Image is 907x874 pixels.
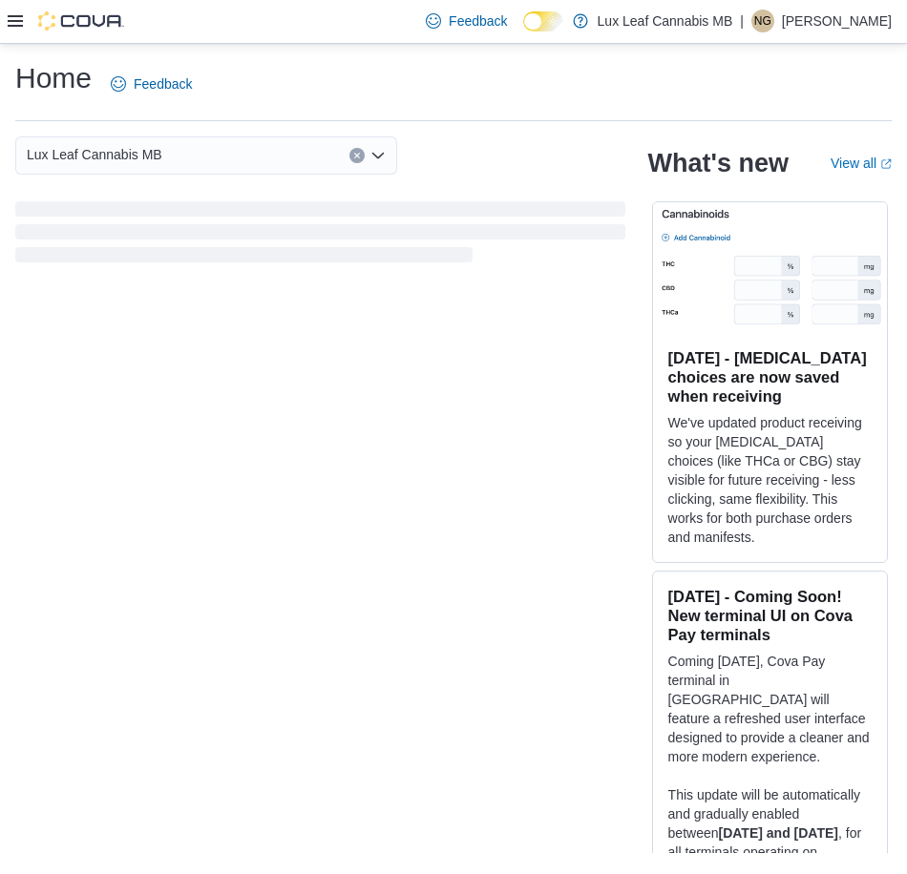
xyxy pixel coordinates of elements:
[598,10,733,32] p: Lux Leaf Cannabis MB
[370,148,386,163] button: Open list of options
[668,587,872,644] h3: [DATE] - Coming Soon! New terminal UI on Cova Pay terminals
[782,10,892,32] p: [PERSON_NAME]
[668,413,872,547] p: We've updated product receiving so your [MEDICAL_DATA] choices (like THCa or CBG) stay visible fo...
[668,652,872,766] p: Coming [DATE], Cova Pay terminal in [GEOGRAPHIC_DATA] will feature a refreshed user interface des...
[648,148,789,178] h2: What's new
[449,11,507,31] span: Feedback
[754,10,771,32] span: NG
[134,74,192,94] span: Feedback
[418,2,515,40] a: Feedback
[740,10,744,32] p: |
[15,205,625,266] span: Loading
[523,31,524,32] span: Dark Mode
[349,148,365,163] button: Clear input
[15,59,92,97] h1: Home
[719,825,838,841] strong: [DATE] and [DATE]
[27,143,162,166] span: Lux Leaf Cannabis MB
[751,10,774,32] div: Nicole Gorvichuk
[831,156,892,171] a: View allExternal link
[880,158,892,170] svg: External link
[523,11,563,31] input: Dark Mode
[38,11,124,31] img: Cova
[668,348,872,406] h3: [DATE] - [MEDICAL_DATA] choices are now saved when receiving
[103,65,200,103] a: Feedback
